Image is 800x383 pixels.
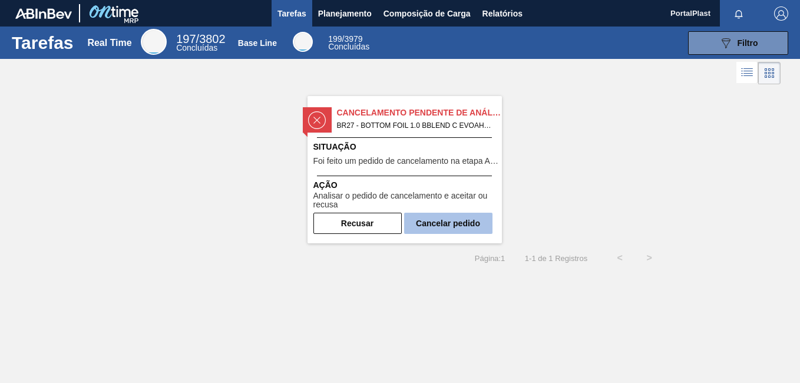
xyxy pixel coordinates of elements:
[176,32,196,45] span: 197
[337,107,502,119] span: Cancelamento Pendente de Análise
[87,38,131,48] div: Real Time
[384,6,471,21] span: Composição de Carga
[523,254,587,263] span: 1 - 1 de 1 Registros
[313,210,492,234] div: Completar tarefa: 29709111
[774,6,788,21] img: Logout
[328,42,369,51] span: Concluídas
[738,38,758,48] span: Filtro
[688,31,788,55] button: Filtro
[277,6,306,21] span: Tarefas
[313,141,499,153] span: Situação
[313,191,499,210] span: Analisar o pedido de cancelamento e aceitar ou recusa
[313,213,402,234] button: Recusar
[238,38,277,48] div: Base Line
[482,6,523,21] span: Relatórios
[404,213,492,234] button: Cancelar pedido
[328,35,369,51] div: Base Line
[176,34,225,52] div: Real Time
[605,243,634,273] button: <
[328,34,362,44] span: / 3979
[720,5,758,22] button: Notificações
[758,62,781,84] div: Visão em Cards
[15,8,72,19] img: TNhmsLtSVTkK8tSr43FrP2fwEKptu5GPRR3wAAAABJRU5ErkJggg==
[313,157,499,166] span: Foi feito um pedido de cancelamento na etapa Aguardando Faturamento
[141,29,167,55] div: Real Time
[12,36,74,49] h1: Tarefas
[176,32,225,45] span: / 3802
[308,111,326,129] img: status
[475,254,505,263] span: Página : 1
[337,119,492,132] span: BR27 - BOTTOM FOIL 1.0 BBLEND C EVOAH Pedido - 1984072
[736,62,758,84] div: Visão em Lista
[313,179,499,191] span: Ação
[293,32,313,52] div: Base Line
[318,6,372,21] span: Planejamento
[176,43,217,52] span: Concluídas
[328,34,342,44] span: 199
[634,243,664,273] button: >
